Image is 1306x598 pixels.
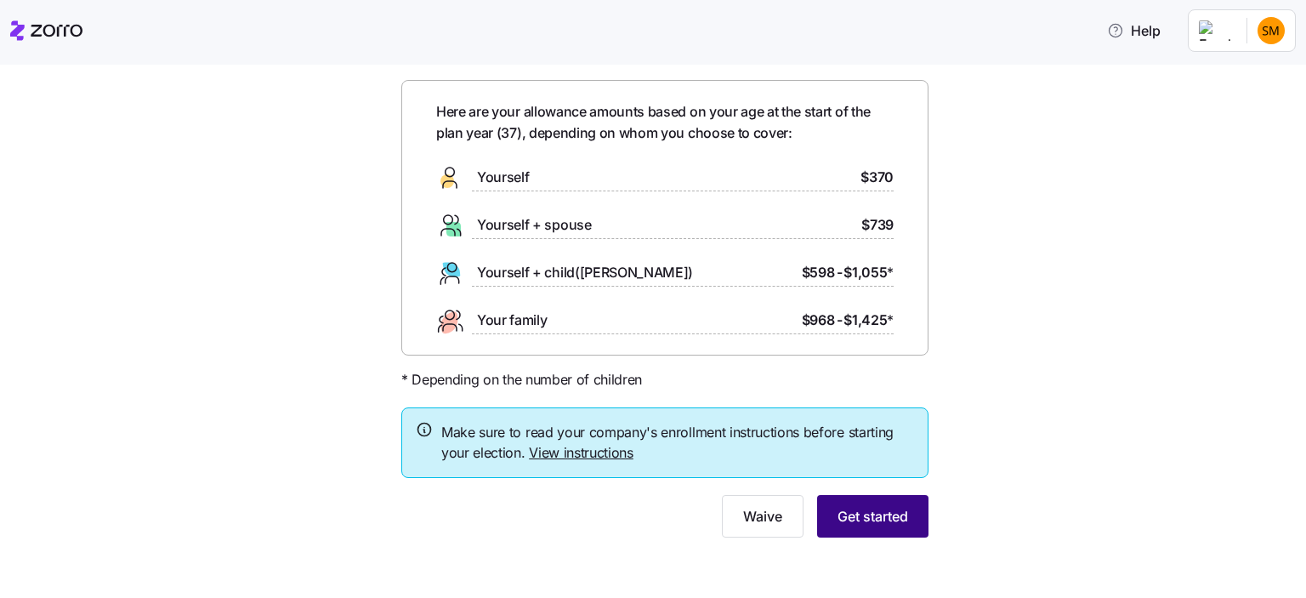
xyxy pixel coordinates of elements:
[529,444,633,461] a: View instructions
[1258,17,1285,44] img: 3ac7ac5adde06cdc38c70bee5a332580
[743,506,782,527] span: Waive
[837,310,843,331] span: -
[1199,20,1233,41] img: Employer logo
[477,262,693,283] span: Yourself + child([PERSON_NAME])
[477,310,547,331] span: Your family
[1107,20,1161,41] span: Help
[802,262,835,283] span: $598
[843,310,894,331] span: $1,425
[436,101,894,144] span: Here are your allowance amounts based on your age at the start of the plan year ( 37 ), depending...
[837,262,843,283] span: -
[477,214,592,236] span: Yourself + spouse
[843,262,894,283] span: $1,055
[441,422,914,464] span: Make sure to read your company's enrollment instructions before starting your election.
[861,214,894,236] span: $739
[817,495,928,538] button: Get started
[477,167,529,188] span: Yourself
[802,310,835,331] span: $968
[838,506,908,527] span: Get started
[401,369,642,390] span: * Depending on the number of children
[1093,14,1174,48] button: Help
[860,167,894,188] span: $370
[722,495,803,538] button: Waive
